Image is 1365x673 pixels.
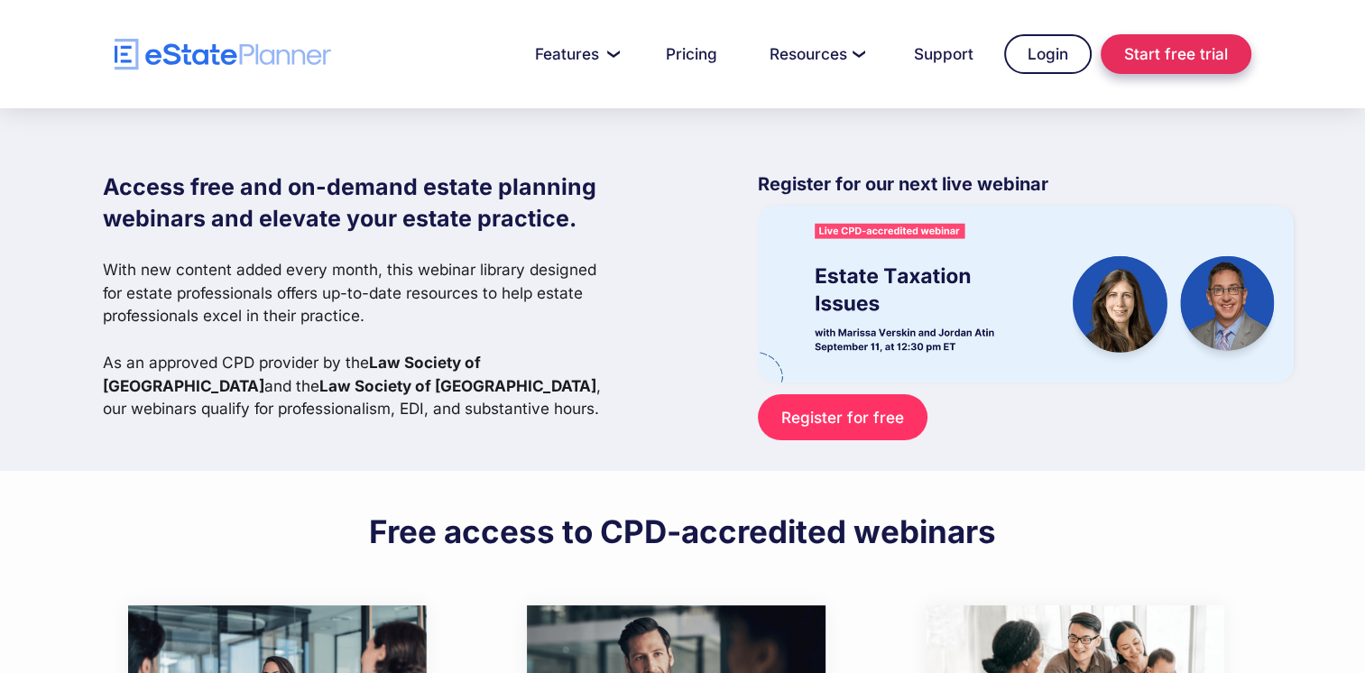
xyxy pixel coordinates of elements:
[644,36,739,72] a: Pricing
[758,171,1294,206] p: Register for our next live webinar
[758,394,927,440] a: Register for free
[103,353,481,395] strong: Law Society of [GEOGRAPHIC_DATA]
[758,206,1294,382] img: eState Academy webinar
[748,36,883,72] a: Resources
[892,36,995,72] a: Support
[369,512,996,551] h2: Free access to CPD-accredited webinars
[115,39,331,70] a: home
[103,171,615,235] h1: Access free and on-demand estate planning webinars and elevate your estate practice.
[1101,34,1251,74] a: Start free trial
[103,258,615,420] p: With new content added every month, this webinar library designed for estate professionals offers...
[513,36,635,72] a: Features
[319,376,596,395] strong: Law Society of [GEOGRAPHIC_DATA]
[1004,34,1092,74] a: Login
